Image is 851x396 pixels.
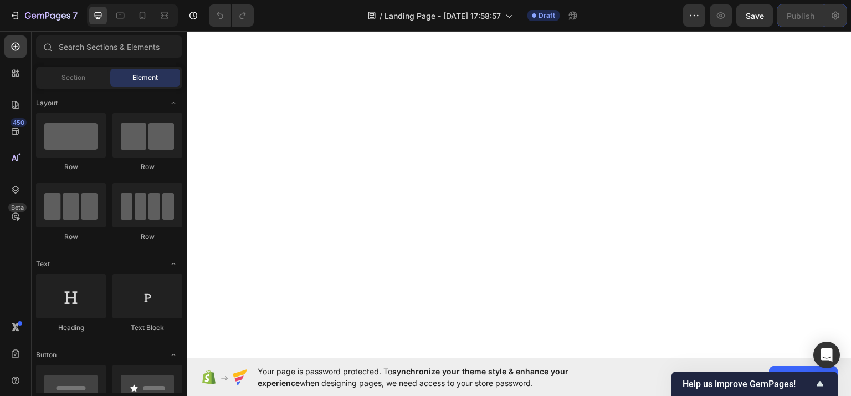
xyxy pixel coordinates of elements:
span: Element [132,73,158,83]
button: Allow access [769,366,838,388]
input: Search Sections & Elements [36,35,182,58]
span: Toggle open [165,346,182,364]
div: Heading [36,323,106,333]
div: Row [112,162,182,172]
span: Help us improve GemPages! [683,379,813,389]
span: Text [36,259,50,269]
span: Your page is password protected. To when designing pages, we need access to your store password. [258,365,612,389]
div: Row [112,232,182,242]
button: Publish [777,4,824,27]
iframe: Design area [187,31,851,358]
div: Beta [8,203,27,212]
div: Row [36,232,106,242]
span: synchronize your theme style & enhance your experience [258,367,568,388]
span: / [380,10,382,22]
span: Layout [36,98,58,108]
span: Save [746,11,764,21]
button: 7 [4,4,83,27]
button: Show survey - Help us improve GemPages! [683,377,827,390]
span: Button [36,350,57,360]
p: 7 [73,9,78,22]
div: 450 [11,118,27,127]
span: Landing Page - [DATE] 17:58:57 [385,10,501,22]
div: Undo/Redo [209,4,254,27]
span: Draft [539,11,555,21]
div: Text Block [112,323,182,333]
span: Toggle open [165,94,182,112]
span: Section [61,73,85,83]
div: Row [36,162,106,172]
div: Publish [787,10,814,22]
div: Open Intercom Messenger [813,342,840,368]
span: Toggle open [165,255,182,273]
button: Save [736,4,773,27]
